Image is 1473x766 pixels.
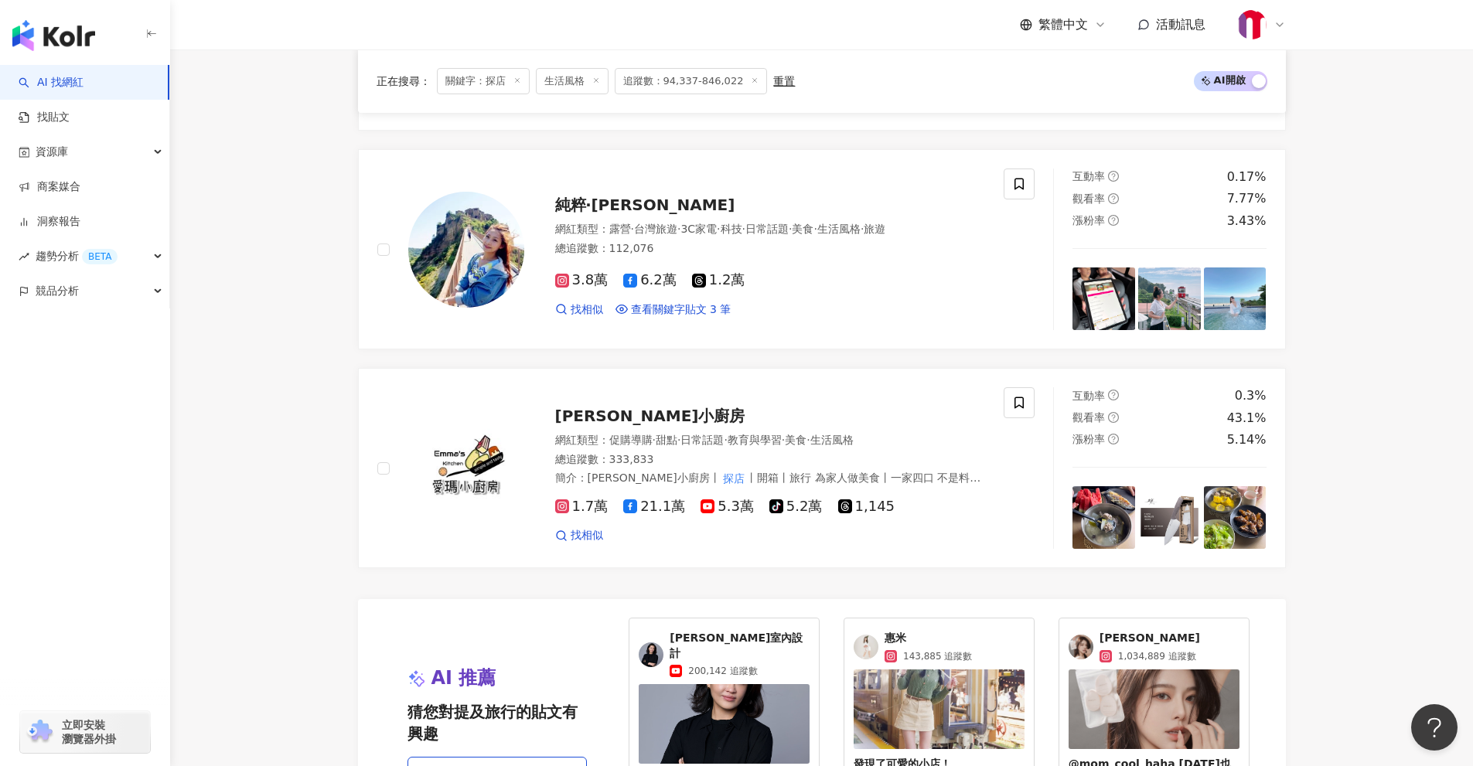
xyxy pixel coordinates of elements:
a: KOL Avatar[PERSON_NAME]室內設計200,142 追蹤數 [639,631,810,678]
span: 漲粉率 [1072,214,1105,226]
img: post-image [1204,267,1267,330]
span: · [717,223,720,235]
span: 猜您對提及旅行的貼文有興趣 [407,701,587,744]
a: 洞察報告 [19,214,80,230]
span: 純粹‧[PERSON_NAME] [555,196,735,214]
span: 活動訊息 [1156,17,1205,32]
span: 美食 [792,223,813,235]
span: 5.3萬 [701,499,754,515]
a: KOL Avatar[PERSON_NAME]小廚房網紅類型：促購導購·甜點·日常話題·教育與學習·美食·生活風格總追蹤數：333,833簡介：[PERSON_NAME]小廚房丨探店丨開箱丨旅行... [358,368,1286,568]
a: 找貼文 [19,110,70,125]
a: KOL Avatar惠米143,885 追蹤數 [854,631,1025,663]
span: · [724,434,727,446]
a: 查看關鍵字貼文 3 筆 [615,302,731,318]
span: 3.8萬 [555,272,609,288]
span: 觀看率 [1072,411,1105,424]
div: 7.77% [1227,190,1267,207]
span: 互動率 [1072,390,1105,402]
span: rise [19,251,29,262]
span: 1.2萬 [692,272,745,288]
span: · [677,434,680,446]
span: · [806,434,810,446]
span: 旅遊 [864,223,885,235]
span: 200,142 追蹤數 [688,664,757,678]
span: question-circle [1108,390,1119,400]
span: question-circle [1108,193,1119,204]
span: 觀看率 [1072,192,1105,205]
span: 查看關鍵字貼文 3 筆 [631,302,731,318]
span: [PERSON_NAME]室內設計 [670,631,810,661]
div: 總追蹤數 ： 333,833 [555,452,986,468]
iframe: Help Scout Beacon - Open [1411,704,1458,751]
span: 台灣旅遊 [634,223,677,235]
span: 漲粉率 [1072,433,1105,445]
span: 丨開箱丨旅行 為家人做美食丨一家四口 不是料理教學頻道 💌 [EMAIL_ADDRESS] [555,472,981,499]
span: 正在搜尋 ： [377,75,431,87]
span: 日常話題 [680,434,724,446]
img: post-image [1138,486,1201,549]
span: 日常話題 [745,223,789,235]
a: 商案媒合 [19,179,80,195]
img: KOL Avatar [854,635,878,659]
span: question-circle [1108,215,1119,226]
a: chrome extension立即安裝 瀏覽器外掛 [20,711,150,753]
img: KOL Avatar [408,192,524,308]
span: 1,145 [838,499,895,515]
span: 美食 [785,434,806,446]
span: 互動率 [1072,170,1105,182]
span: 資源庫 [36,134,68,169]
span: 1.7萬 [555,499,609,515]
span: 關鍵字：探店 [437,68,530,94]
div: 3.43% [1227,213,1267,230]
img: logo [12,20,95,51]
a: searchAI 找網紅 [19,75,84,90]
div: 0.3% [1235,387,1267,404]
a: KOL Avatar[PERSON_NAME]1,034,889 追蹤數 [1069,631,1239,663]
img: KOL Avatar [1069,635,1093,659]
span: 趨勢分析 [36,239,118,274]
span: · [677,223,680,235]
span: 生活風格 [536,68,609,94]
span: question-circle [1108,412,1119,423]
span: 甜點 [656,434,677,446]
span: 追蹤數：94,337-846,022 [615,68,768,94]
div: 總追蹤數 ： 112,076 [555,241,986,257]
a: KOL Avatar純粹‧[PERSON_NAME]網紅類型：露營·台灣旅遊·3C家電·科技·日常話題·美食·生活風格·旅遊總追蹤數：112,0763.8萬6.2萬1.2萬找相似查看關鍵字貼文 ... [358,149,1286,349]
span: [PERSON_NAME] [1100,631,1200,646]
span: 教育與學習 [728,434,782,446]
span: · [742,223,745,235]
span: 繁體中文 [1038,16,1088,33]
span: 促購導購 [609,434,653,446]
span: 露營 [609,223,631,235]
span: 立即安裝 瀏覽器外掛 [62,718,116,746]
span: 惠米 [885,631,972,646]
img: post-image [1072,267,1135,330]
span: question-circle [1108,434,1119,444]
div: 0.17% [1227,169,1267,186]
span: 找相似 [571,528,603,543]
span: 競品分析 [36,274,79,308]
span: · [653,434,656,446]
mark: 探店 [721,470,747,487]
span: [PERSON_NAME]小廚房丨 [588,472,721,484]
a: 找相似 [555,302,603,318]
img: chrome extension [25,720,55,744]
span: 21.1萬 [623,499,685,515]
span: 生活風格 [817,223,861,235]
span: 143,885 追蹤數 [903,649,972,663]
span: 1,034,889 追蹤數 [1118,649,1196,663]
span: · [861,223,864,235]
div: 網紅類型 ： [555,222,986,237]
div: 重置 [773,75,795,87]
span: 找相似 [571,302,603,318]
img: post-image [1204,486,1267,549]
div: 網紅類型 ： [555,433,986,448]
span: question-circle [1108,171,1119,182]
span: · [813,223,817,235]
img: KOL Avatar [639,642,663,667]
span: · [631,223,634,235]
div: 5.14% [1227,431,1267,448]
span: 6.2萬 [623,272,677,288]
span: · [789,223,792,235]
img: KOL Avatar [408,410,524,526]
